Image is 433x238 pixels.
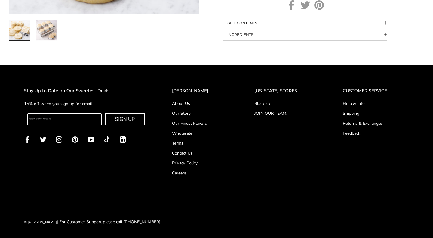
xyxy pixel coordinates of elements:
[9,20,30,41] a: 1 / 2
[343,110,409,117] a: Shipping
[300,0,310,10] a: Twitter
[27,113,102,125] input: Enter your email
[172,140,230,146] a: Terms
[343,130,409,136] a: Feedback
[254,87,319,94] h2: [US_STATE] STORES
[172,150,230,156] a: Contact Us
[105,113,145,125] button: SIGN UP
[172,110,230,117] a: Our Story
[36,20,57,41] a: 2 / 2
[24,220,57,224] a: © [PERSON_NAME]
[40,136,46,143] a: Twitter
[254,100,319,107] a: Blacklick
[9,20,30,40] img: Just The Cookies - Buttercream Iced Sugar Cookies
[120,136,126,143] a: LinkedIn
[172,130,230,136] a: Wholesale
[223,29,387,40] button: Collapsible block button
[254,110,319,117] a: JOIN OUR TEAM!
[172,100,230,107] a: About Us
[172,120,230,127] a: Our Finest Flavors
[24,218,160,225] div: | For Customer Support please call [PHONE_NUMBER]
[88,136,94,143] a: YouTube
[343,87,409,94] h2: CUSTOMER SERVICE
[24,136,30,143] a: Facebook
[287,0,296,10] a: Facebook
[56,136,62,143] a: Instagram
[172,160,230,166] a: Privacy Policy
[343,120,409,127] a: Returns & Exchanges
[72,136,78,143] a: Pinterest
[104,136,110,143] a: TikTok
[36,20,57,40] img: Just The Cookies - Buttercream Iced Sugar Cookies
[172,87,230,94] h2: [PERSON_NAME]
[343,100,409,107] a: Help & Info
[314,0,324,10] a: Pinterest
[24,100,148,107] p: 15% off when you sign up for email
[24,87,148,94] h2: Stay Up to Date on Our Sweetest Deals!
[172,170,230,176] a: Careers
[223,17,387,29] button: Collapsible block button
